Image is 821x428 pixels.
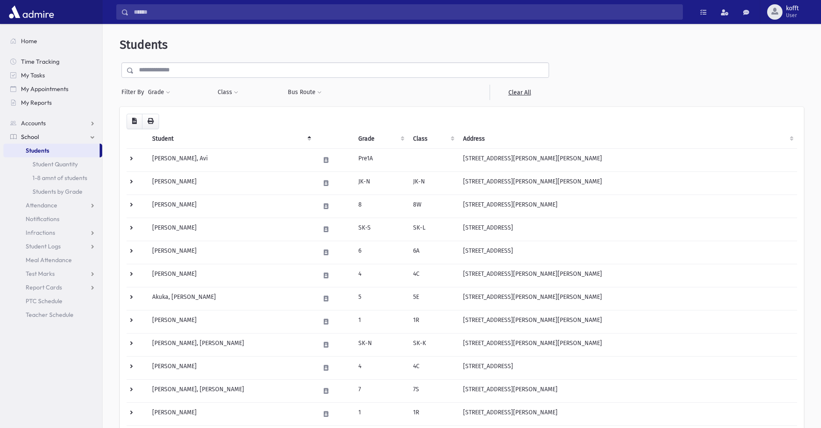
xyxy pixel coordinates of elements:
a: 1-8 amnt of students [3,171,102,185]
a: Students [3,144,100,157]
td: [PERSON_NAME], [PERSON_NAME] [147,333,315,356]
td: 4C [408,356,458,379]
a: Student Quantity [3,157,102,171]
span: Students [120,38,168,52]
span: My Appointments [21,85,68,93]
td: [STREET_ADDRESS][PERSON_NAME][PERSON_NAME] [458,264,797,287]
td: 6 [353,241,408,264]
td: [STREET_ADDRESS][PERSON_NAME][PERSON_NAME] [458,333,797,356]
td: [PERSON_NAME] [147,241,315,264]
span: Attendance [26,201,57,209]
td: 7S [408,379,458,402]
a: My Appointments [3,82,102,96]
a: Report Cards [3,280,102,294]
td: 8 [353,195,408,218]
span: Test Marks [26,270,55,277]
span: PTC Schedule [26,297,62,305]
span: School [21,133,39,141]
td: 6A [408,241,458,264]
td: [STREET_ADDRESS][PERSON_NAME] [458,195,797,218]
button: Bus Route [287,85,322,100]
td: SK-S [353,218,408,241]
td: [PERSON_NAME] [147,195,315,218]
button: Class [217,85,239,100]
td: 5 [353,287,408,310]
a: Notifications [3,212,102,226]
a: Home [3,34,102,48]
span: User [786,12,799,19]
td: [PERSON_NAME] [147,264,315,287]
td: [PERSON_NAME] [147,356,315,379]
a: Student Logs [3,239,102,253]
button: Grade [148,85,171,100]
td: 4 [353,356,408,379]
a: PTC Schedule [3,294,102,308]
td: [PERSON_NAME] [147,171,315,195]
a: My Tasks [3,68,102,82]
a: Attendance [3,198,102,212]
span: Students [26,147,49,154]
td: SK-K [408,333,458,356]
td: [STREET_ADDRESS][PERSON_NAME][PERSON_NAME] [458,148,797,171]
span: kofft [786,5,799,12]
td: JK-N [353,171,408,195]
a: Time Tracking [3,55,102,68]
th: Address: activate to sort column ascending [458,129,797,149]
td: 8W [408,195,458,218]
td: [STREET_ADDRESS][PERSON_NAME][PERSON_NAME] [458,287,797,310]
td: SK-N [353,333,408,356]
td: Akuka, [PERSON_NAME] [147,287,315,310]
th: Student: activate to sort column descending [147,129,315,149]
td: 4 [353,264,408,287]
td: [STREET_ADDRESS] [458,241,797,264]
td: [STREET_ADDRESS] [458,356,797,379]
td: 1R [408,402,458,425]
input: Search [129,4,682,20]
th: Grade: activate to sort column ascending [353,129,408,149]
td: 4C [408,264,458,287]
a: Students by Grade [3,185,102,198]
td: 1 [353,402,408,425]
span: Filter By [121,88,148,97]
span: My Reports [21,99,52,106]
td: [PERSON_NAME] [147,218,315,241]
span: My Tasks [21,71,45,79]
span: Home [21,37,37,45]
a: Clear All [490,85,549,100]
td: [STREET_ADDRESS] [458,218,797,241]
td: [PERSON_NAME], [PERSON_NAME] [147,379,315,402]
td: JK-N [408,171,458,195]
a: Infractions [3,226,102,239]
a: Test Marks [3,267,102,280]
td: [PERSON_NAME] [147,310,315,333]
span: Meal Attendance [26,256,72,264]
span: Report Cards [26,283,62,291]
button: Print [142,114,159,129]
td: [STREET_ADDRESS][PERSON_NAME][PERSON_NAME] [458,171,797,195]
span: Infractions [26,229,55,236]
a: School [3,130,102,144]
span: Teacher Schedule [26,311,74,319]
td: [STREET_ADDRESS][PERSON_NAME][PERSON_NAME] [458,310,797,333]
td: [STREET_ADDRESS][PERSON_NAME] [458,402,797,425]
td: [PERSON_NAME], Avi [147,148,315,171]
img: AdmirePro [7,3,56,21]
a: Accounts [3,116,102,130]
span: Time Tracking [21,58,59,65]
a: Meal Attendance [3,253,102,267]
td: 1 [353,310,408,333]
button: CSV [127,114,142,129]
span: Accounts [21,119,46,127]
th: Class: activate to sort column ascending [408,129,458,149]
td: 1R [408,310,458,333]
a: Teacher Schedule [3,308,102,322]
span: Student Logs [26,242,61,250]
td: [STREET_ADDRESS][PERSON_NAME] [458,379,797,402]
td: SK-L [408,218,458,241]
td: 5E [408,287,458,310]
td: 7 [353,379,408,402]
td: [PERSON_NAME] [147,402,315,425]
td: Pre1A [353,148,408,171]
span: Notifications [26,215,59,223]
a: My Reports [3,96,102,109]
